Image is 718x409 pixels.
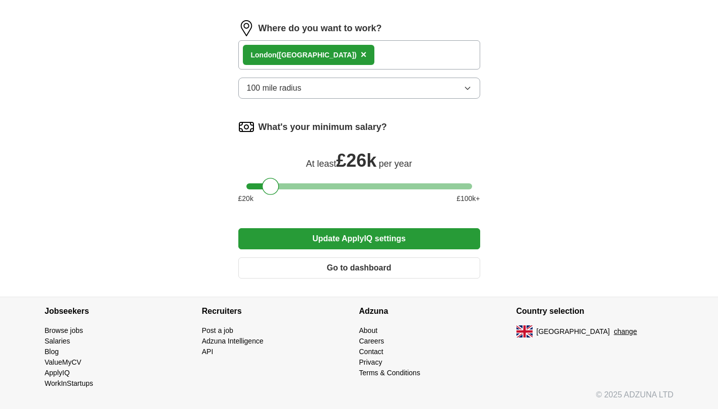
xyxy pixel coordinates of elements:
span: per year [379,159,412,169]
a: WorkInStartups [45,379,93,387]
h4: Country selection [516,297,674,325]
a: ApplyIQ [45,369,70,377]
img: UK flag [516,325,533,337]
button: Update ApplyIQ settings [238,228,480,249]
a: Post a job [202,326,233,334]
span: 100 mile radius [247,82,302,94]
a: ValueMyCV [45,358,82,366]
span: £ 100 k+ [456,193,480,204]
span: £ 26k [336,150,376,171]
div: don [251,50,357,60]
span: £ 20 k [238,193,253,204]
a: Browse jobs [45,326,83,334]
div: © 2025 ADZUNA LTD [37,389,682,409]
a: Contact [359,348,383,356]
button: Go to dashboard [238,257,480,279]
a: Adzuna Intelligence [202,337,264,345]
a: Privacy [359,358,382,366]
span: At least [306,159,336,169]
button: × [361,47,367,62]
strong: Lon [251,51,264,59]
label: Where do you want to work? [258,22,382,35]
a: Blog [45,348,59,356]
a: Terms & Conditions [359,369,420,377]
button: change [614,326,637,337]
a: About [359,326,378,334]
span: ([GEOGRAPHIC_DATA]) [277,51,357,59]
button: 100 mile radius [238,78,480,99]
a: API [202,348,214,356]
a: Careers [359,337,384,345]
span: × [361,49,367,60]
img: location.png [238,20,254,36]
a: Salaries [45,337,71,345]
span: [GEOGRAPHIC_DATA] [537,326,610,337]
label: What's your minimum salary? [258,120,387,134]
img: salary.png [238,119,254,135]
